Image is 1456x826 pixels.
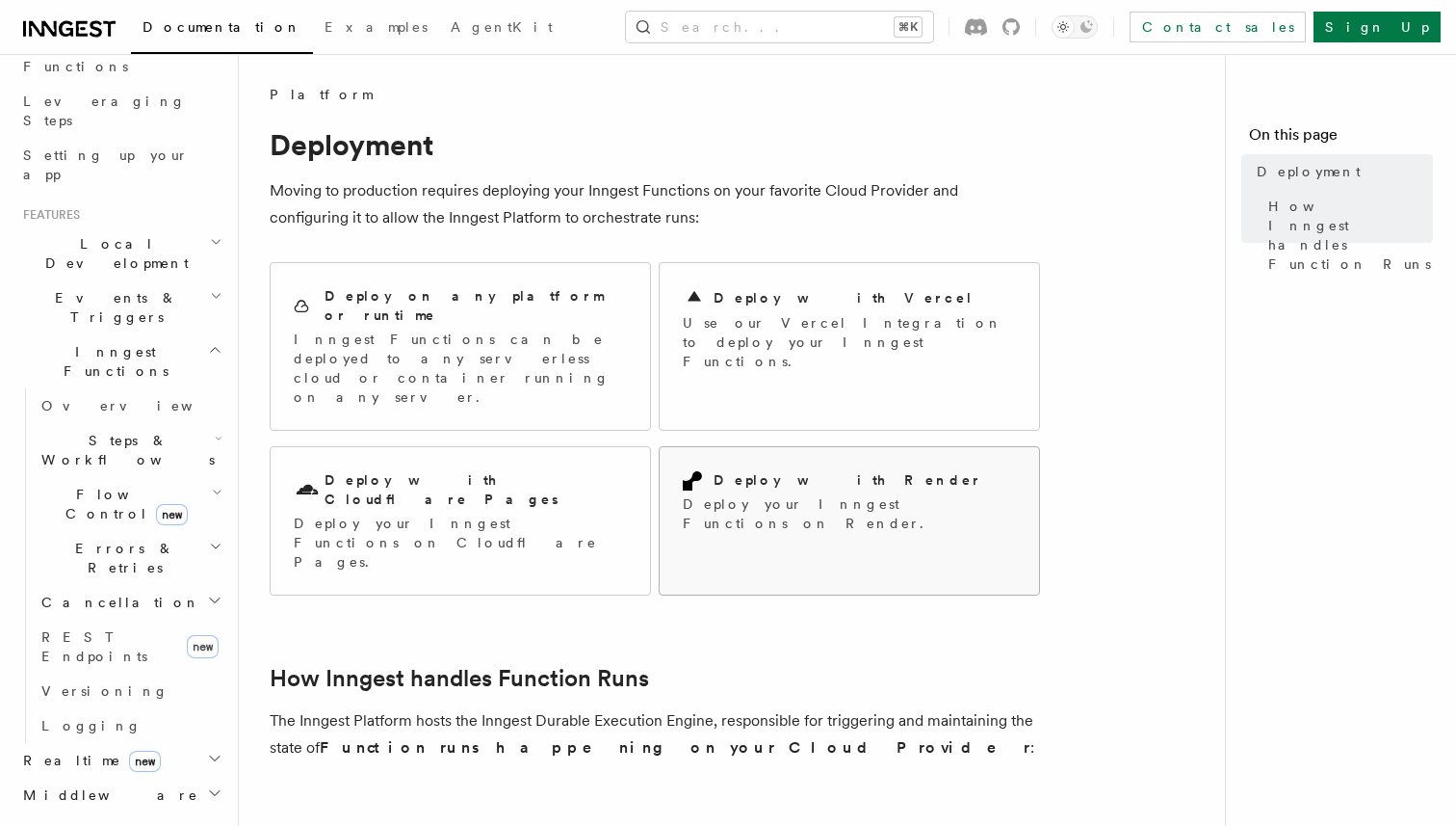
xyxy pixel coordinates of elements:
[1257,162,1361,181] span: Deployment
[683,494,1016,533] p: Deploy your Inngest Functions on Render.
[15,778,226,813] button: Middleware
[34,485,212,523] span: Flow Control
[270,177,1040,231] p: Moving to production requires deploying your Inngest Functions on your favorite Cloud Provider an...
[15,280,226,334] button: Events & Triggers
[325,19,428,35] span: Examples
[34,585,226,620] button: Cancellation
[294,477,321,504] svg: Cloudflare
[1261,189,1433,281] a: How Inngest handles Function Runs
[34,674,226,708] a: Versioning
[129,751,161,772] span: new
[23,93,186,128] span: Leveraging Steps
[270,85,372,104] span: Platform
[15,743,226,778] button: Realtimenew
[659,262,1040,431] a: Deploy with VercelUse our Vercel Integration to deploy your Inngest Functions.
[626,12,933,42] button: Search...⌘K
[659,446,1040,596] a: Deploy with RenderDeploy your Inngest Functions on Render.
[714,470,982,490] h2: Deploy with Render
[1249,154,1433,189] a: Deployment
[34,593,200,612] span: Cancellation
[15,786,198,805] span: Middleware
[23,147,189,182] span: Setting up your app
[34,431,215,469] span: Steps & Workflows
[15,751,161,770] span: Realtime
[320,738,1030,757] strong: Function runs happening on your Cloud Provider
[15,84,226,138] a: Leveraging Steps
[714,288,974,307] h2: Deploy with Vercel
[1130,12,1306,42] a: Contact sales
[1268,197,1433,274] span: How Inngest handles Function Runs
[683,313,1016,371] p: Use our Vercel Integration to deploy your Inngest Functions.
[294,514,627,572] p: Deploy your Inngest Functions on Cloudflare Pages.
[34,708,226,743] a: Logging
[15,30,226,84] a: Your first Functions
[34,620,226,674] a: REST Endpointsnew
[41,629,147,664] span: REST Endpoints
[131,6,313,54] a: Documentation
[325,470,627,509] h2: Deploy with Cloudflare Pages
[451,19,553,35] span: AgentKit
[156,504,188,525] span: new
[34,531,226,585] button: Errors & Retries
[270,707,1040,761] p: The Inngest Platform hosts the Inngest Durable Execution Engine, responsible for triggering and m...
[143,19,301,35] span: Documentation
[1249,123,1433,154] h4: On this page
[439,6,564,52] a: AgentKit
[15,207,80,223] span: Features
[34,423,226,477] button: Steps & Workflows
[895,17,922,37] kbd: ⌘K
[270,262,651,431] a: Deploy on any platform or runtimeInngest Functions can be deployed to any serverless cloud or con...
[1313,12,1441,42] a: Sign Up
[15,226,226,280] button: Local Development
[15,342,208,381] span: Inngest Functions
[41,718,142,733] span: Logging
[270,127,1040,162] h1: Deployment
[41,398,240,413] span: Overview
[270,446,651,596] a: Deploy with Cloudflare PagesDeploy your Inngest Functions on Cloudflare Pages.
[270,665,649,692] a: How Inngest handles Function Runs
[325,286,627,325] h2: Deploy on any platform or runtime
[187,635,219,658] span: new
[294,330,627,407] p: Inngest Functions can be deployed to any serverless cloud or container running on any server.
[15,138,226,192] a: Setting up your app
[41,683,169,699] span: Versioning
[15,334,226,388] button: Inngest Functions
[313,6,439,52] a: Examples
[15,388,226,743] div: Inngest Functions
[15,234,210,273] span: Local Development
[1052,15,1098,39] button: Toggle dark mode
[34,539,209,577] span: Errors & Retries
[15,288,210,327] span: Events & Triggers
[34,388,226,423] a: Overview
[34,477,226,531] button: Flow Controlnew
